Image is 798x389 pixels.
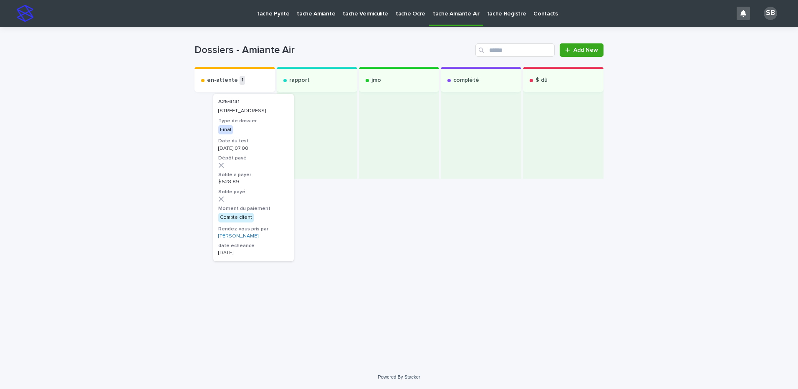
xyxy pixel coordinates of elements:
[573,47,598,53] span: Add New
[17,5,33,22] img: stacker-logo-s-only.png
[378,374,420,379] a: Powered By Stacker
[764,7,777,20] div: SB
[207,77,238,84] p: en-attente
[560,43,604,57] a: Add New
[475,43,555,57] input: Search
[194,44,472,56] h1: Dossiers - Amiante Air
[240,76,245,85] p: 1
